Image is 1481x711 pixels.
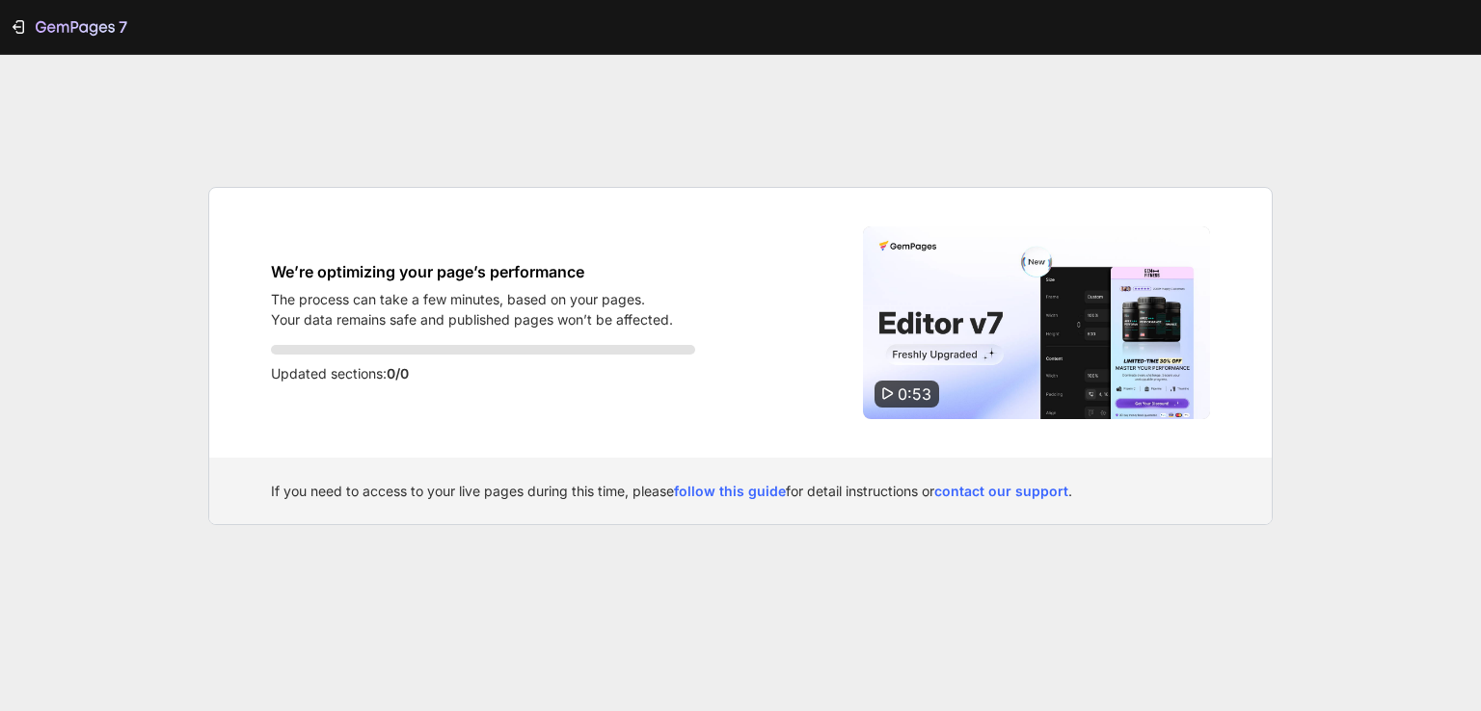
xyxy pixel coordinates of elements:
p: Updated sections: [271,362,695,385]
a: follow this guide [674,483,786,499]
img: Video thumbnail [863,226,1210,419]
p: Your data remains safe and published pages won’t be affected. [271,309,673,329]
p: 7 [119,15,127,39]
span: 0/0 [387,365,409,382]
h1: We’re optimizing your page’s performance [271,260,673,283]
a: contact our support [934,483,1068,499]
p: The process can take a few minutes, based on your pages. [271,289,673,309]
span: 0:53 [898,384,931,404]
div: If you need to access to your live pages during this time, please for detail instructions or . [271,481,1210,501]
